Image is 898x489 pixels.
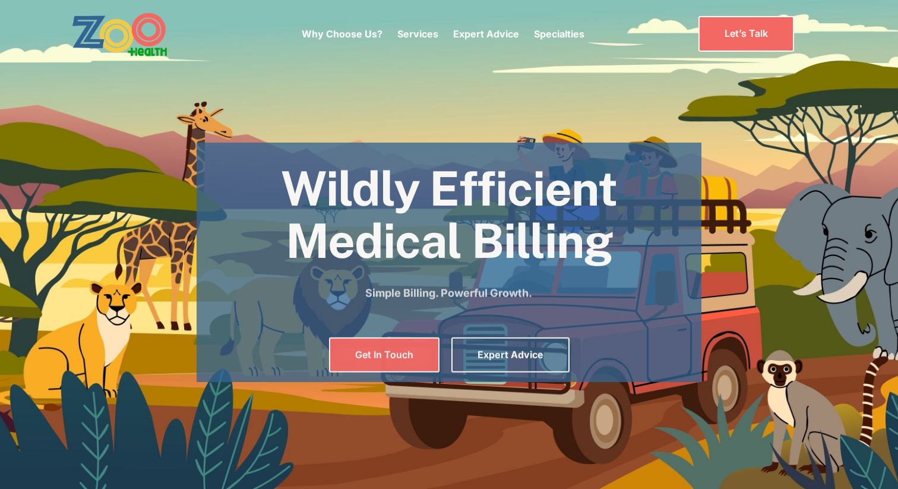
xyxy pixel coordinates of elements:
a: home [72,12,200,56]
a: Let’s Talk [698,16,794,51]
div: Specialties [534,9,584,59]
a: Expert Advice [451,337,570,373]
p: Services [397,27,438,41]
a: Specialties [534,28,584,40]
h1: Wildly Efficient Medical Billing [197,162,702,267]
a: Why Choose Us? [302,28,382,40]
a: Expert Advice [453,28,519,40]
a: Get In Touch [329,337,439,373]
div: Services [397,9,438,59]
strong: Simple Billing. Powerful Growth. [366,287,533,299]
